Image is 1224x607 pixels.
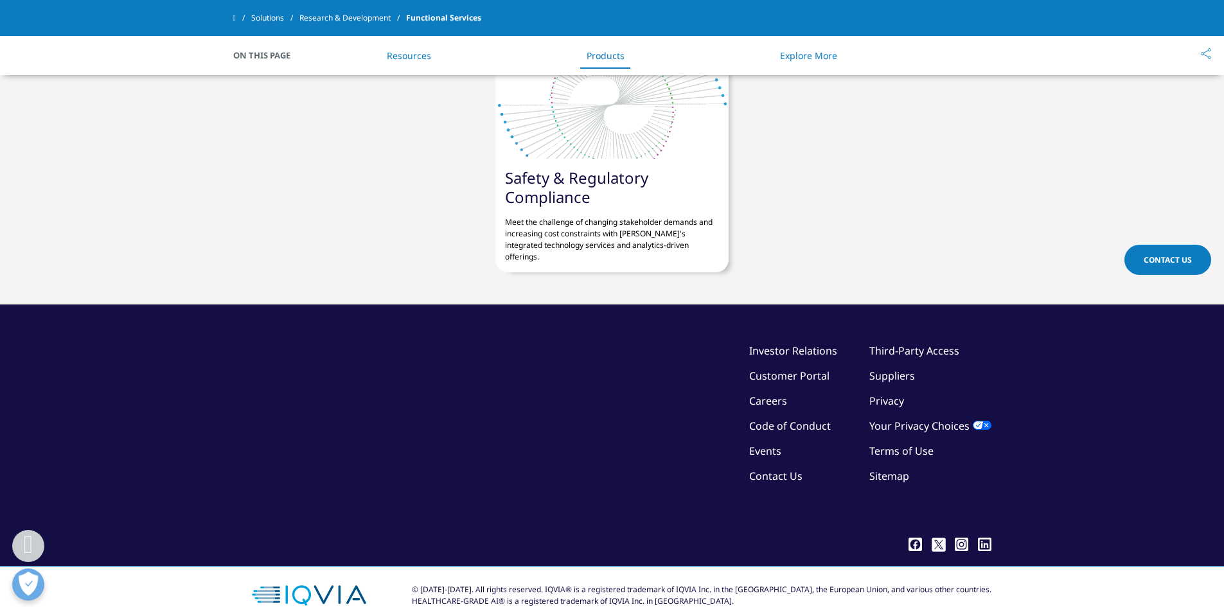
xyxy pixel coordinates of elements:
[780,49,837,62] a: Explore More
[869,419,991,433] a: Your Privacy Choices
[749,369,829,383] a: Customer Portal
[869,469,909,483] a: Sitemap
[587,49,625,62] a: Products
[406,6,481,30] span: Functional Services
[251,6,299,30] a: Solutions
[869,444,934,458] a: Terms of Use
[1124,245,1211,275] a: Contact Us
[1144,254,1192,265] span: Contact Us
[505,207,719,263] p: Meet the challenge of changing stakeholder demands and increasing cost constraints with [PERSON_N...
[233,49,304,62] span: On This Page
[749,394,787,408] a: Careers
[869,344,959,358] a: Third-Party Access
[869,394,904,408] a: Privacy
[387,49,431,62] a: Resources
[749,444,781,458] a: Events
[749,344,837,358] a: Investor Relations
[505,167,648,207] a: Safety & Regulatory Compliance
[299,6,406,30] a: Research & Development
[412,584,991,607] div: © [DATE]-[DATE]. All rights reserved. IQVIA® is a registered trademark of IQVIA Inc. in the [GEOG...
[749,419,831,433] a: Code of Conduct
[869,369,915,383] a: Suppliers
[749,469,803,483] a: Contact Us
[12,568,44,601] button: Avaa asetukset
